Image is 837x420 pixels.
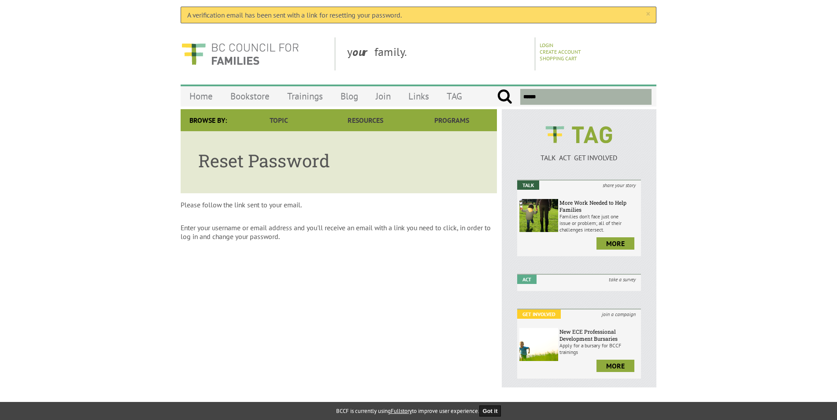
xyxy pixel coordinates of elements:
a: TALK ACT GET INVOLVED [517,144,641,162]
a: Links [400,86,438,107]
i: take a survey [604,275,641,284]
a: Resources [322,109,408,131]
p: Families don’t face just one issue or problem; all of their challenges intersect. [559,213,639,233]
p: Apply for a bursary for BCCF trainings [559,342,639,355]
em: Talk [517,181,539,190]
i: share your story [597,181,641,190]
a: more [596,360,634,372]
div: A verification email has been sent with a link for resetting your password. [181,7,656,23]
em: Act [517,275,537,284]
h1: Reset Password [198,149,479,172]
div: Browse By: [181,109,236,131]
p: Enter your username or email address and you'll receive an email with a link you need to click, i... [181,223,497,241]
a: Shopping Cart [540,55,577,62]
a: Fullstory [391,407,412,415]
a: more [596,237,634,250]
strong: our [352,44,374,59]
input: Submit [497,89,512,105]
div: y family. [340,37,535,70]
a: Trainings [278,86,332,107]
img: BCCF's TAG Logo [539,118,618,151]
a: × [646,10,650,18]
a: Bookstore [222,86,278,107]
button: Got it [479,405,501,416]
a: Join [367,86,400,107]
a: Blog [332,86,367,107]
h6: More Work Needed to Help Families [559,199,639,213]
a: Create Account [540,48,581,55]
p: TALK ACT GET INVOLVED [517,153,641,162]
a: Home [181,86,222,107]
p: Please follow the link sent to your email. [181,200,497,209]
em: Get Involved [517,309,561,319]
a: TAG [438,86,471,107]
a: Topic [236,109,322,131]
a: Programs [409,109,495,131]
a: Login [540,42,553,48]
i: join a campaign [596,309,641,319]
img: BC Council for FAMILIES [181,37,300,70]
h6: New ECE Professional Development Bursaries [559,328,639,342]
